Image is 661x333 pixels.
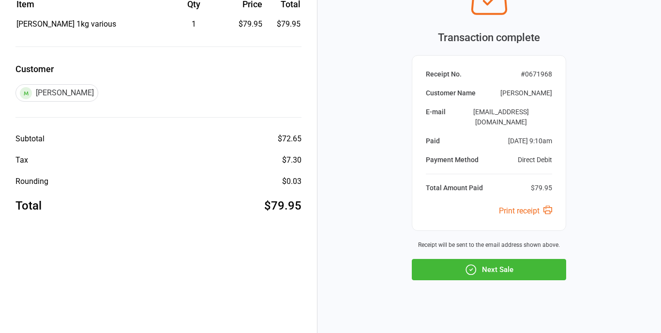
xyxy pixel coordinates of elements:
[426,107,446,127] div: E-mail
[518,155,552,165] div: Direct Debit
[15,154,28,166] div: Tax
[508,136,552,146] div: [DATE] 9:10am
[412,241,566,249] div: Receipt will be sent to the email address shown above.
[226,18,262,30] div: $79.95
[15,133,45,145] div: Subtotal
[282,176,301,187] div: $0.03
[278,133,301,145] div: $72.65
[426,155,479,165] div: Payment Method
[412,30,566,45] div: Transaction complete
[15,176,48,187] div: Rounding
[15,84,98,102] div: [PERSON_NAME]
[15,62,301,76] label: Customer
[282,154,301,166] div: $7.30
[499,206,552,215] a: Print receipt
[426,88,476,98] div: Customer Name
[266,18,300,30] td: $79.95
[426,69,462,79] div: Receipt No.
[531,183,552,193] div: $79.95
[16,19,116,29] span: [PERSON_NAME] 1kg various
[162,18,225,30] div: 1
[264,197,301,214] div: $79.95
[426,183,483,193] div: Total Amount Paid
[500,88,552,98] div: [PERSON_NAME]
[15,197,42,214] div: Total
[426,136,440,146] div: Paid
[412,259,566,280] button: Next Sale
[521,69,552,79] div: # 0671968
[450,107,552,127] div: [EMAIL_ADDRESS][DOMAIN_NAME]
